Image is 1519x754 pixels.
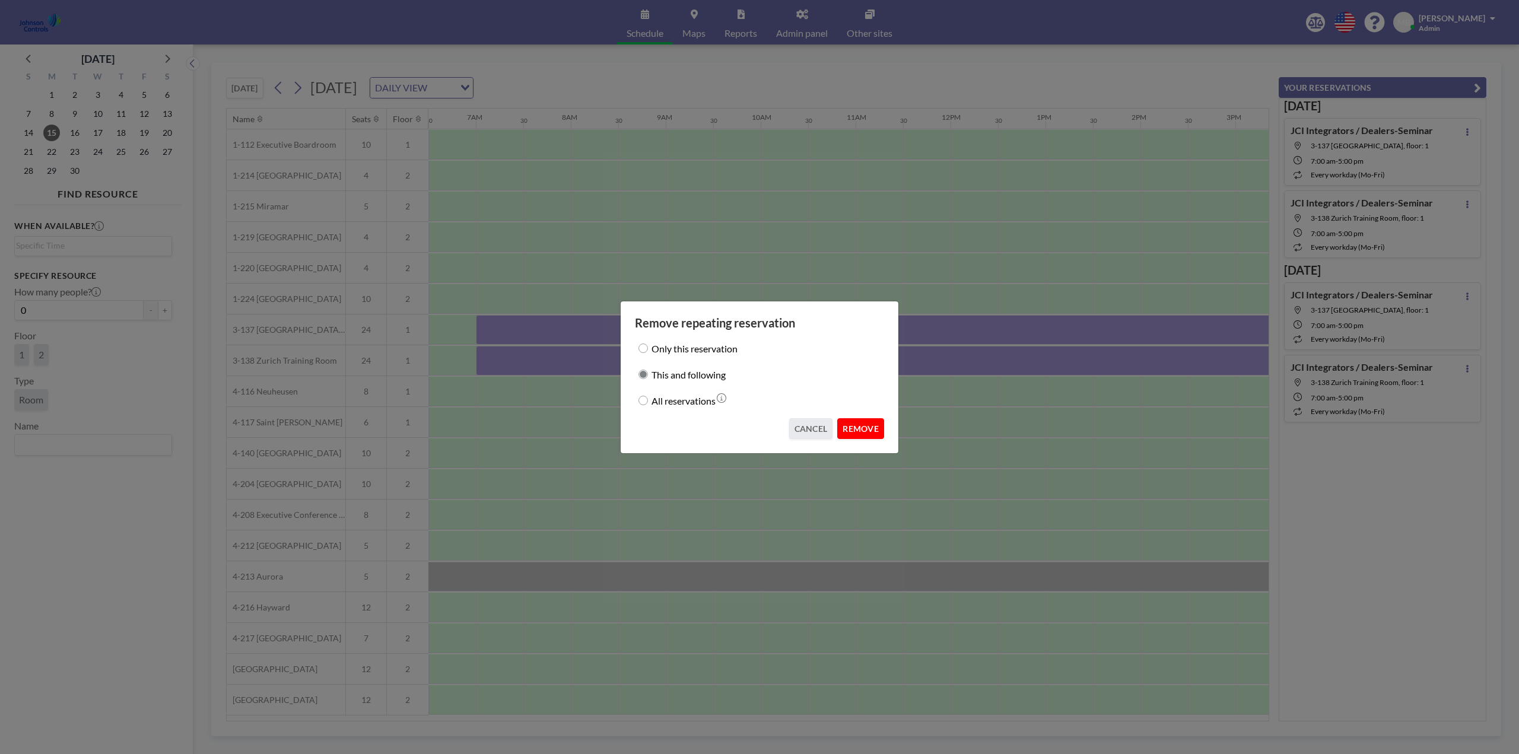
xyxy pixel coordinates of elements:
button: CANCEL [789,418,833,439]
label: This and following [652,366,726,383]
button: REMOVE [837,418,884,439]
label: All reservations [652,392,716,409]
label: Only this reservation [652,340,738,357]
h3: Remove repeating reservation [635,316,884,330]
